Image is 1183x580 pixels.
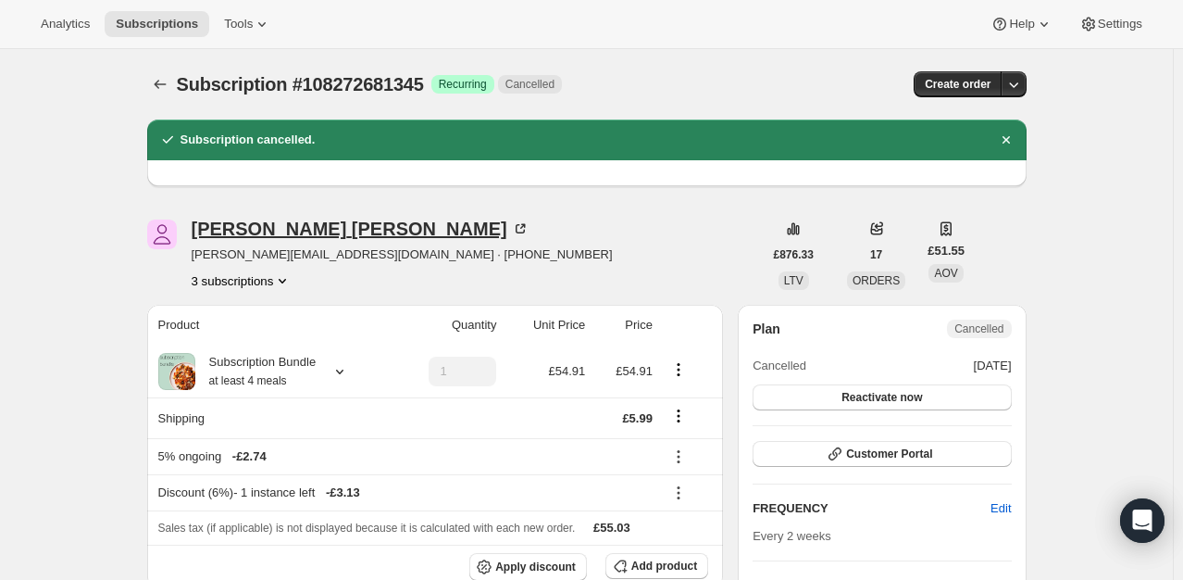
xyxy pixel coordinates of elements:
button: £876.33 [763,242,825,268]
button: Analytics [30,11,101,37]
span: Zoe Hepworth [147,220,177,249]
button: Subscriptions [147,71,173,97]
span: Help [1009,17,1034,32]
button: Reactivate now [753,385,1011,410]
span: - £2.74 [232,448,267,466]
button: Edit [979,494,1022,523]
span: Apply discount [495,560,576,574]
button: 17 [859,242,893,268]
span: Analytics [41,17,90,32]
span: [PERSON_NAME][EMAIL_ADDRESS][DOMAIN_NAME] · [PHONE_NUMBER] [192,246,613,264]
span: £54.91 [549,364,586,378]
button: Add product [605,553,708,579]
span: Cancelled [954,322,1003,336]
span: Cancelled [753,357,806,375]
span: Subscription #108272681345 [177,74,424,95]
button: Create order [914,71,1002,97]
img: product img [158,353,195,390]
span: Cancelled [505,77,554,92]
div: [PERSON_NAME] [PERSON_NAME] [192,220,529,238]
span: £5.99 [622,411,653,425]
div: Discount (6%) - 1 instance left [158,484,653,502]
span: £54.91 [616,364,653,378]
button: Settings [1068,11,1153,37]
h2: Subscription cancelled. [181,131,316,149]
span: - £3.13 [326,484,360,502]
th: Quantity [392,305,502,346]
span: £55.03 [593,521,630,535]
span: ORDERS [853,274,900,287]
button: Product actions [192,271,293,290]
th: Product [147,305,392,346]
span: Every 2 weeks [753,529,831,543]
span: Create order [925,77,990,92]
span: £51.55 [928,242,965,260]
span: Tools [224,17,253,32]
button: Product actions [664,359,693,380]
span: 17 [870,247,882,262]
span: AOV [934,267,957,280]
button: Subscriptions [105,11,209,37]
span: Edit [990,499,1011,518]
button: Help [979,11,1064,37]
h2: FREQUENCY [753,499,990,518]
span: Sales tax (if applicable) is not displayed because it is calculated with each new order. [158,522,576,535]
span: [DATE] [974,357,1012,375]
span: Recurring [439,77,487,92]
small: at least 4 meals [209,374,287,387]
div: 5% ongoing [158,448,653,466]
span: Reactivate now [841,390,922,405]
span: LTV [784,274,803,287]
button: Tools [213,11,282,37]
span: £876.33 [774,247,814,262]
span: Add product [631,559,697,574]
button: Customer Portal [753,441,1011,467]
button: Dismiss notification [993,127,1019,153]
h2: Plan [753,320,780,338]
button: Shipping actions [664,406,693,426]
span: Customer Portal [846,447,932,461]
span: Subscriptions [116,17,198,32]
div: Open Intercom Messenger [1120,498,1164,543]
span: Settings [1098,17,1142,32]
th: Shipping [147,397,392,438]
th: Unit Price [502,305,591,346]
div: Subscription Bundle [195,353,317,390]
th: Price [591,305,658,346]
